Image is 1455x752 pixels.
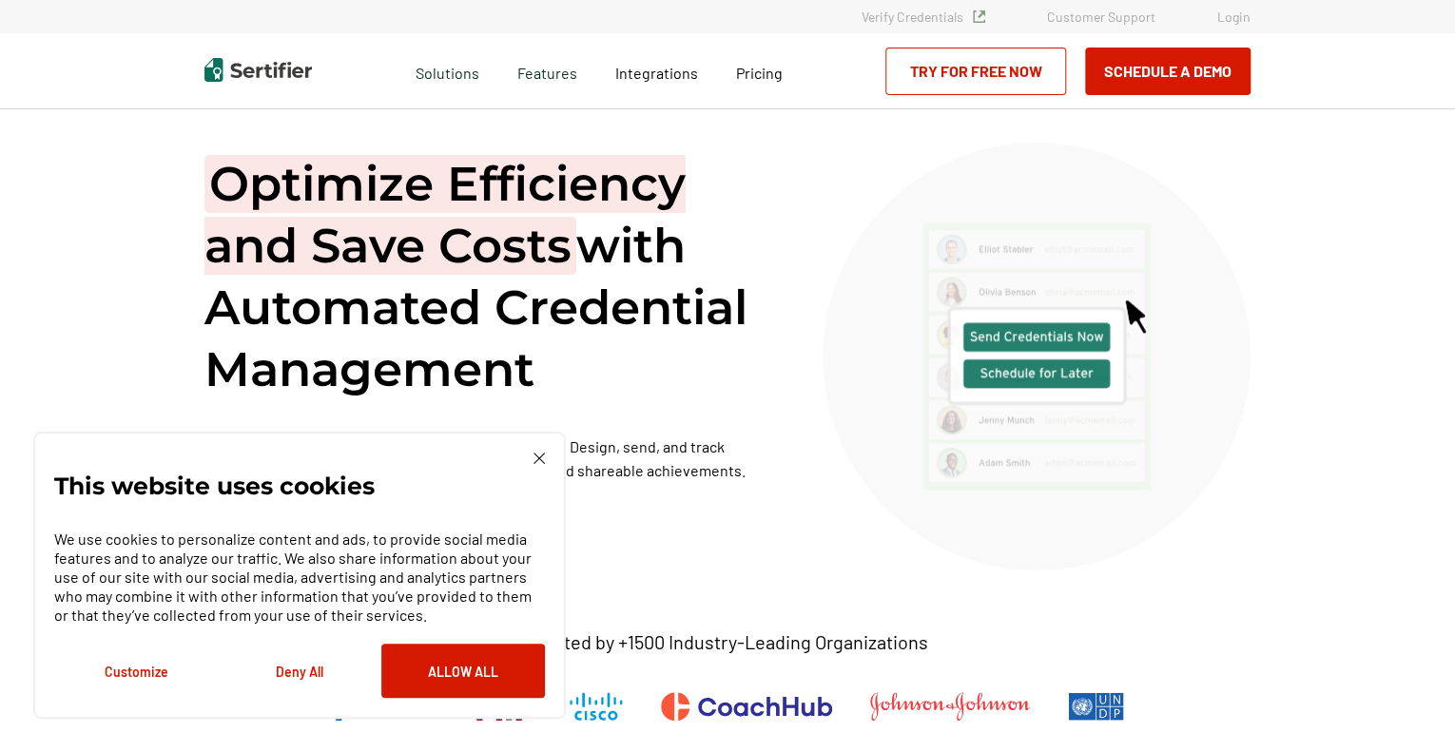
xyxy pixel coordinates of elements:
a: Customer Support [1047,9,1155,25]
a: Try for Free Now [885,48,1066,95]
button: Schedule a Demo [1085,48,1251,95]
a: Integrations [615,59,698,83]
g: Elliot Stabler [980,246,1033,253]
g: amy@acmemail.com [1045,331,1130,339]
a: Login [1217,9,1251,25]
p: We use cookies to personalize content and ads, to provide social media features and to analyze ou... [54,530,545,625]
img: CoachHub [661,692,832,721]
p: This website uses cookies [54,476,375,495]
img: Sertifier | Digital Credentialing Platform [204,58,312,82]
img: Johnson & Johnson [870,692,1030,721]
img: Cisco [570,692,623,721]
button: Customize [54,644,218,698]
h1: with Automated Credential Management [204,153,775,400]
iframe: Chat Widget [1360,661,1455,752]
button: Deny All [218,644,381,698]
a: Verify Credentials [862,9,985,25]
p: Trusted by +1500 Industry-Leading Organizations [527,630,927,654]
span: Pricing [736,64,783,82]
span: Features [517,59,577,83]
img: UNDP [1068,692,1124,721]
span: Optimize Efficiency and Save Costs [204,155,686,275]
g: Olivia Benson [979,288,1035,295]
button: Allow All [381,644,545,698]
span: Solutions [416,59,479,83]
img: Verified [973,10,985,23]
img: Cookie Popup Close [533,453,545,464]
span: Integrations [615,64,698,82]
a: Pricing [736,59,783,83]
